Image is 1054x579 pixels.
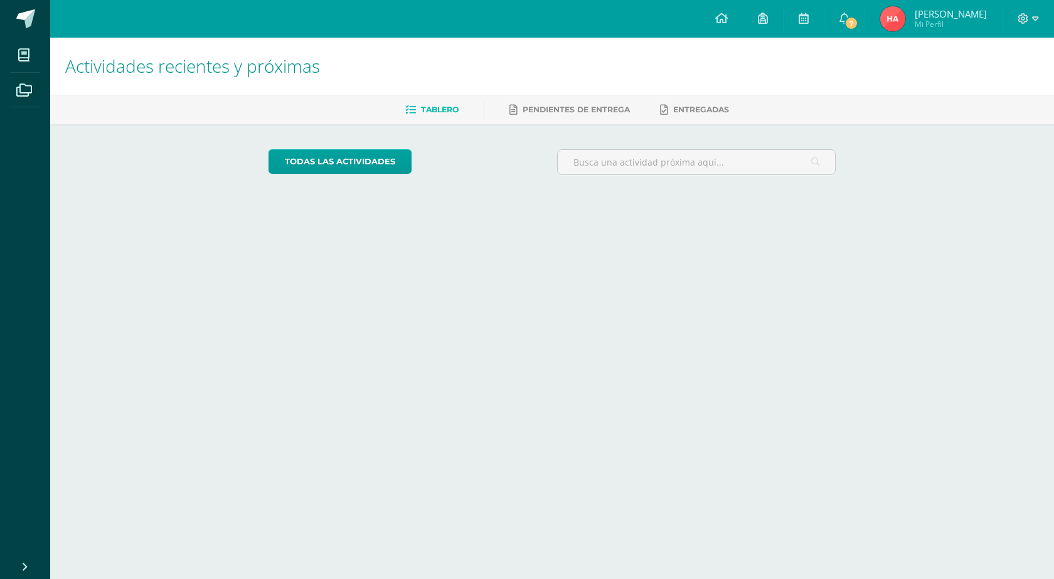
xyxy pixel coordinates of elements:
span: Pendientes de entrega [523,105,630,114]
a: Pendientes de entrega [509,100,630,120]
span: Actividades recientes y próximas [65,54,320,78]
a: Entregadas [660,100,729,120]
a: todas las Actividades [269,149,412,174]
span: Entregadas [673,105,729,114]
span: Mi Perfil [915,19,987,29]
span: Tablero [421,105,459,114]
img: ff5f453f7acb13dd6a27a2ad2f179496.png [880,6,905,31]
input: Busca una actividad próxima aquí... [558,150,836,174]
span: [PERSON_NAME] [915,8,987,20]
span: 7 [844,16,858,30]
a: Tablero [405,100,459,120]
